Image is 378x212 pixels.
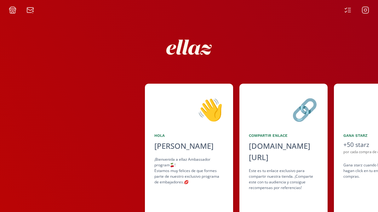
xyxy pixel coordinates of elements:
[161,19,217,75] img: nKmKAABZpYV7
[249,140,318,163] div: [DOMAIN_NAME][URL]
[249,133,318,138] div: Compartir Enlace
[154,93,224,125] div: 👋
[154,157,224,185] div: ¡Bienvenida a ellaz Ambassador program🍒! Estamos muy felices de que formes parte de nuestro exclu...
[249,93,318,125] div: 🔗
[154,140,224,152] div: [PERSON_NAME]
[154,133,224,138] div: Hola
[249,168,318,191] div: Este es tu enlace exclusivo para compartir nuestra tienda. ¡Comparte este con tu audiencia y cons...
